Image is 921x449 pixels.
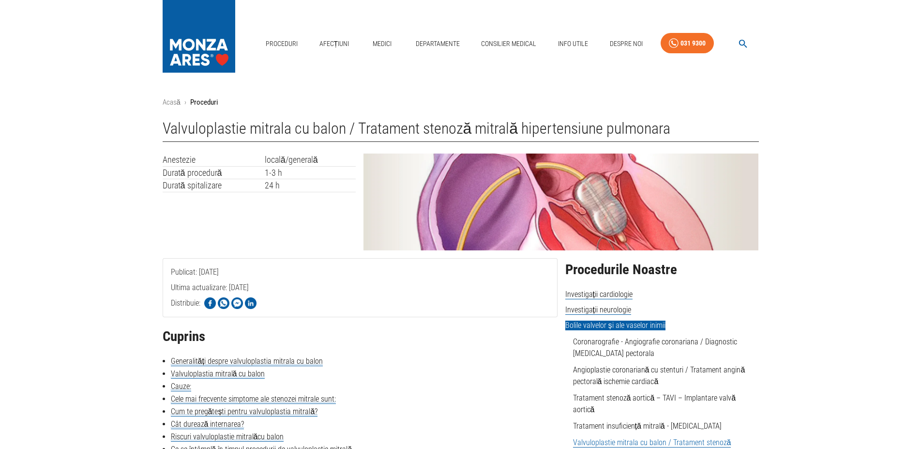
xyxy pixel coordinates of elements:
[680,37,706,49] div: 031 9300
[163,120,759,142] h1: Valvuloplastie mitrala cu balon / Tratament stenoză mitrală hipertensiune pulmonara
[171,283,249,331] span: Ultima actualizare: [DATE]
[606,34,647,54] a: Despre Noi
[412,34,464,54] a: Departamente
[565,305,631,315] span: Investigații neurologie
[262,34,302,54] a: Proceduri
[218,297,229,309] img: Share on WhatsApp
[163,179,265,192] td: Durată spitalizare
[573,393,736,414] a: Tratament stenoză aortică – TAVI – Implantare valvă aortică
[573,337,737,358] a: Coronarografie - Angiografie coronariana / Diagnostic [MEDICAL_DATA] pectorala
[163,154,265,166] td: Anestezie
[477,34,540,54] a: Consilier Medical
[367,34,398,54] a: Medici
[316,34,353,54] a: Afecțiuni
[171,407,318,417] a: Cum te pregătești pentru valvuloplastia mitrală?
[163,166,265,179] td: Durată procedură
[265,154,356,166] td: locală/generală
[565,262,759,278] h2: Procedurile Noastre
[171,356,323,366] a: Generalități despre valvuloplastia mitrala cu balon
[190,97,218,108] p: Proceduri
[565,321,665,330] span: Bolile valvelor și ale vaselor inimii
[184,97,186,108] li: ›
[163,97,759,108] nav: breadcrumb
[231,297,243,309] img: Share on Facebook Messenger
[171,267,219,315] span: Publicat: [DATE]
[171,432,284,442] a: Riscuri valvuloplastie mitralăcu balon
[171,394,336,404] a: Cele mai frecvente simptome ale stenozei mitrale sunt:
[171,369,265,379] a: Valvuloplastia mitrală cu balon
[554,34,592,54] a: Info Utile
[573,421,722,431] a: Tratament insuficiență mitrală - [MEDICAL_DATA]
[171,419,244,429] a: Cât durează internarea?
[171,297,200,309] p: Distribuie:
[573,365,745,386] a: Angioplastie coronariană cu stenturi / Tratament angină pectorală ischemie cardiacă
[163,98,181,107] a: Acasă
[265,179,356,192] td: 24 h
[565,290,633,299] span: Investigații cardiologie
[265,166,356,179] td: 1-3 h
[363,154,758,250] img: Valvuloplastia mitrala cu balon | MONZA ARES | Inovatie in Cardiologie
[204,297,216,309] img: Share on Facebook
[171,382,191,391] a: Cauze:
[163,329,558,344] h2: Cuprins
[661,33,714,54] a: 031 9300
[245,297,257,309] img: Share on LinkedIn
